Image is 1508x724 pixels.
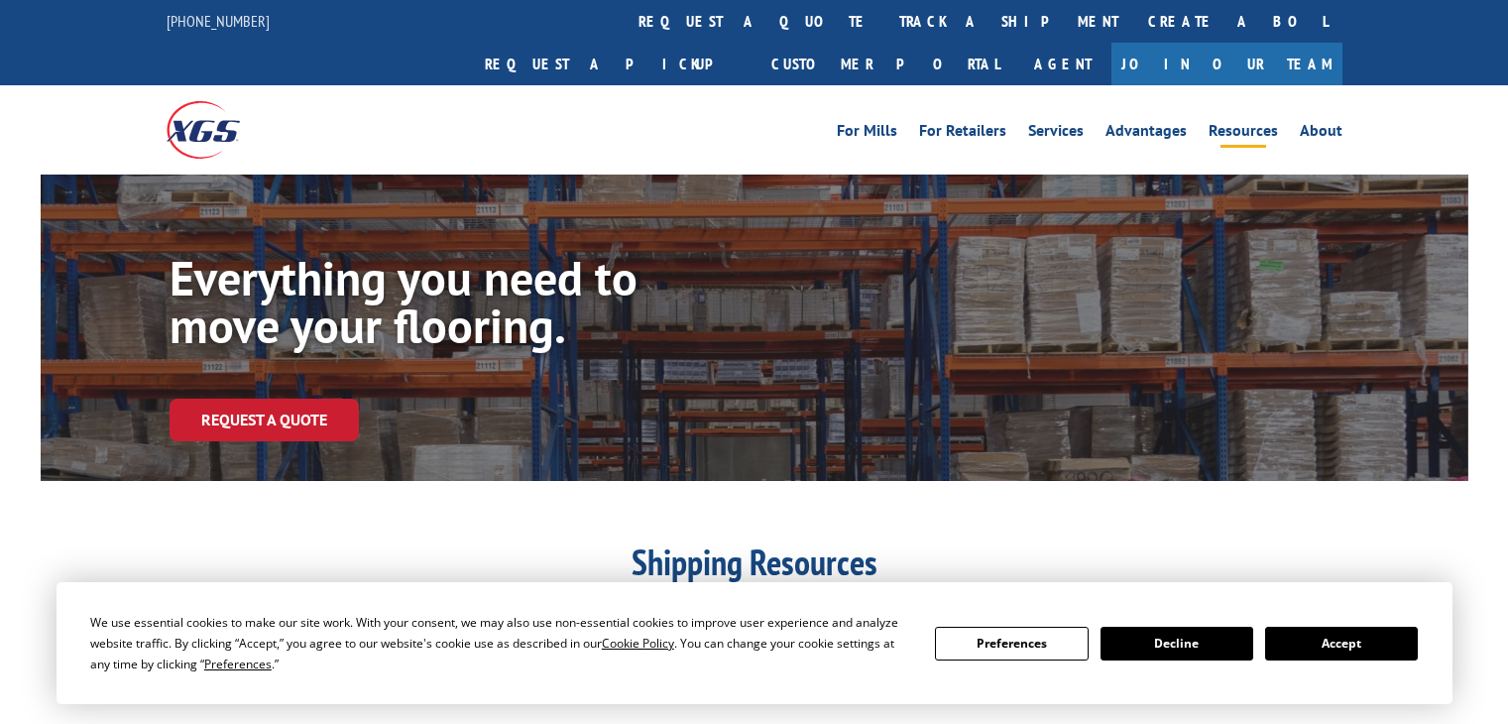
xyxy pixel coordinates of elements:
[1265,627,1418,661] button: Accept
[837,123,897,145] a: For Mills
[1300,123,1342,145] a: About
[1209,123,1278,145] a: Resources
[1105,123,1187,145] a: Advantages
[1111,43,1342,85] a: Join Our Team
[935,627,1088,661] button: Preferences
[602,635,674,652] span: Cookie Policy
[90,612,911,674] div: We use essential cookies to make our site work. With your consent, we may also use non-essential ...
[1014,43,1111,85] a: Agent
[204,656,272,672] span: Preferences
[170,399,359,441] a: Request a Quote
[1101,627,1253,661] button: Decline
[756,43,1014,85] a: Customer Portal
[470,43,756,85] a: Request a pickup
[167,11,270,31] a: [PHONE_NUMBER]
[170,254,764,359] h1: Everything you need to move your flooring.
[919,123,1006,145] a: For Retailers
[57,582,1452,704] div: Cookie Consent Prompt
[358,544,1151,590] h1: Shipping Resources
[1028,123,1084,145] a: Services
